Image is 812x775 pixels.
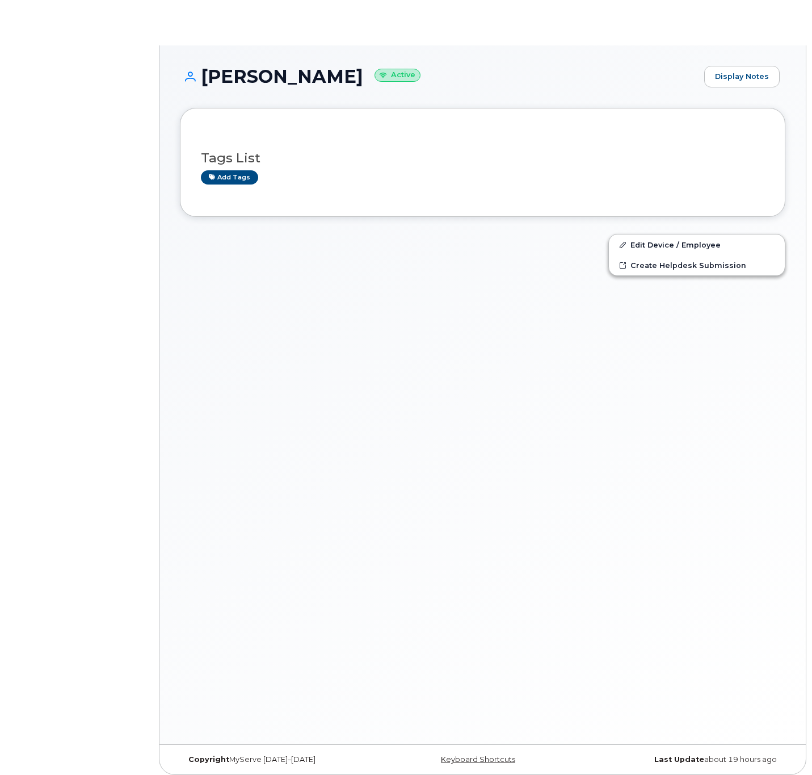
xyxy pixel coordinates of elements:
small: Active [375,69,420,82]
h3: Tags List [201,151,764,165]
div: MyServe [DATE]–[DATE] [180,755,382,764]
h1: [PERSON_NAME] [180,66,699,86]
a: Keyboard Shortcuts [441,755,515,764]
a: Add tags [201,170,258,185]
strong: Last Update [654,755,704,764]
div: about 19 hours ago [583,755,785,764]
a: Display Notes [704,66,780,87]
a: Edit Device / Employee [609,234,785,255]
a: Create Helpdesk Submission [609,255,785,275]
strong: Copyright [188,755,229,764]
